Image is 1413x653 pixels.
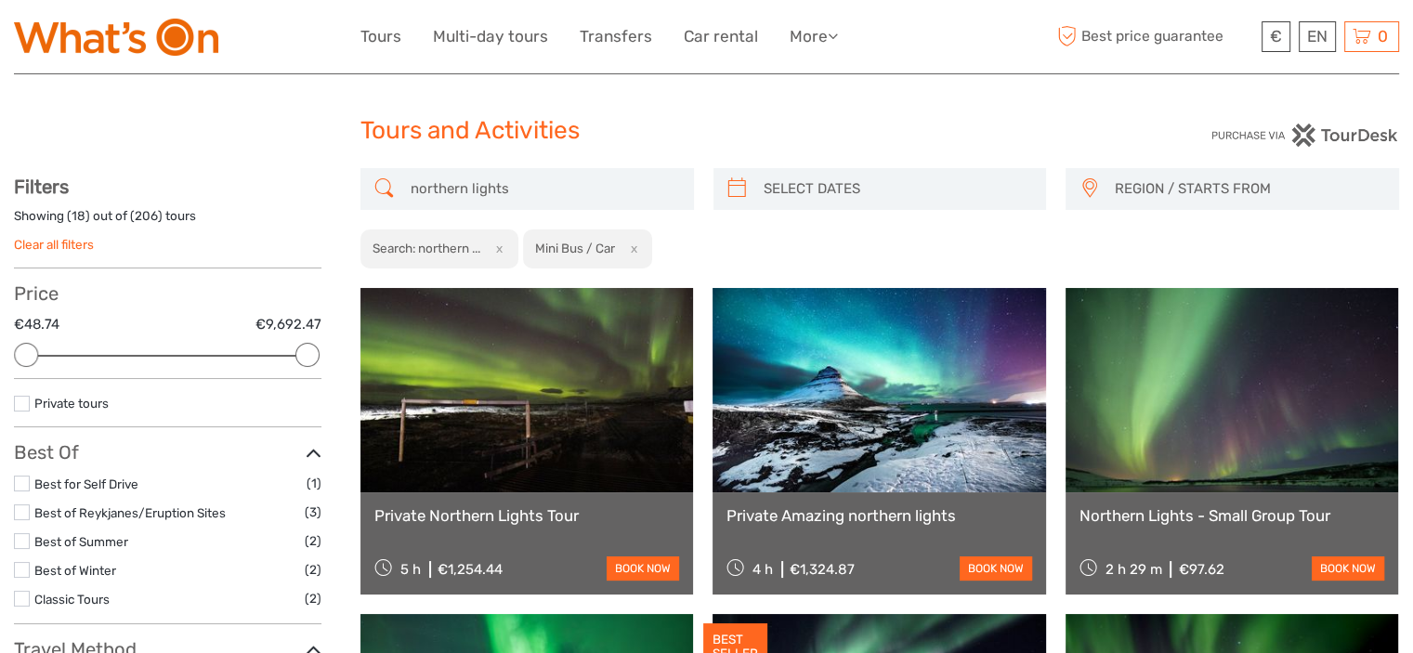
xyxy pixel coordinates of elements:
[580,23,652,50] a: Transfers
[1312,556,1384,581] a: book now
[34,563,116,578] a: Best of Winter
[1299,21,1336,52] div: EN
[400,561,421,578] span: 5 h
[26,33,210,47] p: We're away right now. Please check back later!
[14,441,321,464] h3: Best Of
[360,116,1053,146] h1: Tours and Activities
[483,239,508,258] button: x
[438,561,503,578] div: €1,254.44
[34,534,128,549] a: Best of Summer
[1270,27,1282,46] span: €
[403,173,685,205] input: SEARCH
[1375,27,1391,46] span: 0
[305,530,321,552] span: (2)
[305,588,321,609] span: (2)
[535,241,615,255] h2: Mini Bus / Car
[726,506,1031,525] a: Private Amazing northern lights
[433,23,548,50] a: Multi-day tours
[1106,174,1390,204] button: REGION / STARTS FROM
[790,561,855,578] div: €1,324.87
[34,592,110,607] a: Classic Tours
[618,239,643,258] button: x
[14,282,321,305] h3: Price
[1079,506,1384,525] a: Northern Lights - Small Group Tour
[1053,21,1257,52] span: Best price guarantee
[305,502,321,523] span: (3)
[752,561,773,578] span: 4 h
[307,473,321,494] span: (1)
[214,29,236,51] button: Open LiveChat chat widget
[374,506,679,525] a: Private Northern Lights Tour
[14,237,94,252] a: Clear all filters
[34,477,138,491] a: Best for Self Drive
[684,23,758,50] a: Car rental
[14,19,218,56] img: What's On
[373,241,480,255] h2: Search: northern ...
[14,207,321,236] div: Showing ( ) out of ( ) tours
[790,23,838,50] a: More
[1105,561,1161,578] span: 2 h 29 m
[1210,124,1399,147] img: PurchaseViaTourDesk.png
[305,559,321,581] span: (2)
[14,176,69,198] strong: Filters
[1178,561,1223,578] div: €97.62
[255,315,321,334] label: €9,692.47
[607,556,679,581] a: book now
[34,396,109,411] a: Private tours
[960,556,1032,581] a: book now
[756,173,1038,205] input: SELECT DATES
[14,315,59,334] label: €48.74
[34,505,226,520] a: Best of Reykjanes/Eruption Sites
[72,207,85,225] label: 18
[360,23,401,50] a: Tours
[135,207,158,225] label: 206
